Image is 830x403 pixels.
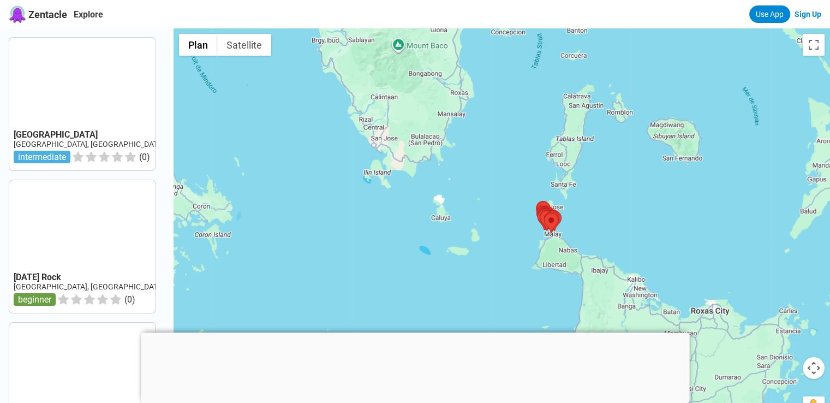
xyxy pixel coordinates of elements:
[28,9,67,20] span: Zentacle
[74,9,103,20] a: Explore
[179,34,217,56] button: Afficher un plan de ville
[803,357,825,379] button: Commandes de la caméra de la carte
[803,34,825,56] button: Passer en plein écran
[217,34,271,56] button: Afficher les images satellite
[9,5,67,23] a: Zentacle logoZentacle
[795,10,821,19] a: Sign Up
[9,5,26,23] img: Zentacle logo
[749,5,790,23] a: Use App
[141,333,689,400] iframe: Advertisement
